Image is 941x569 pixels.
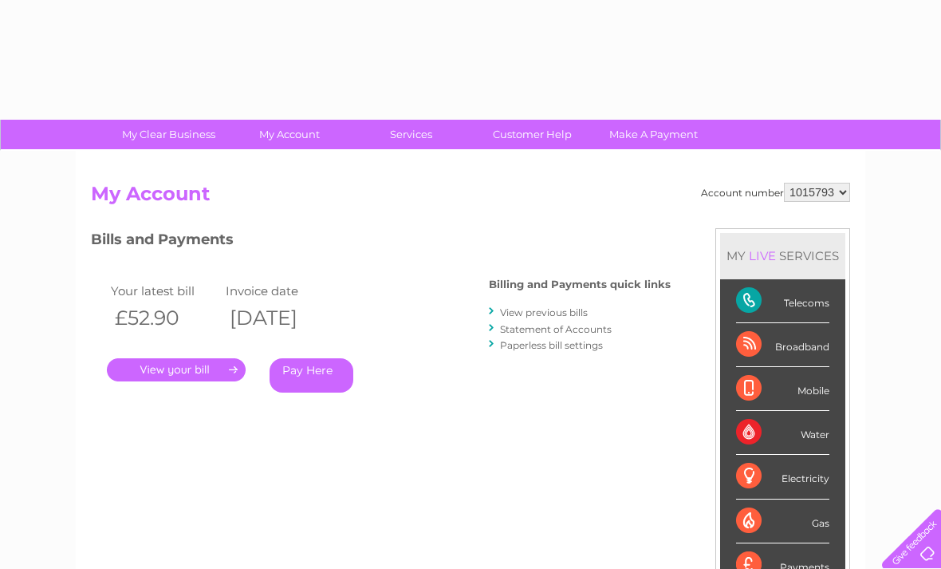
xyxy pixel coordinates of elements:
[467,120,598,149] a: Customer Help
[736,367,829,411] div: Mobile
[222,302,337,334] th: [DATE]
[500,306,588,318] a: View previous bills
[746,248,779,263] div: LIVE
[736,323,829,367] div: Broadband
[720,233,845,279] div: MY SERVICES
[91,228,671,256] h3: Bills and Payments
[107,302,222,334] th: £52.90
[91,183,850,213] h2: My Account
[224,120,356,149] a: My Account
[500,339,603,351] a: Paperless bill settings
[222,280,337,302] td: Invoice date
[736,500,829,543] div: Gas
[736,411,829,455] div: Water
[736,279,829,323] div: Telecoms
[345,120,477,149] a: Services
[588,120,719,149] a: Make A Payment
[107,280,222,302] td: Your latest bill
[270,358,353,393] a: Pay Here
[103,120,234,149] a: My Clear Business
[500,323,612,335] a: Statement of Accounts
[701,183,850,202] div: Account number
[489,279,671,290] h4: Billing and Payments quick links
[107,358,246,381] a: .
[736,455,829,499] div: Electricity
